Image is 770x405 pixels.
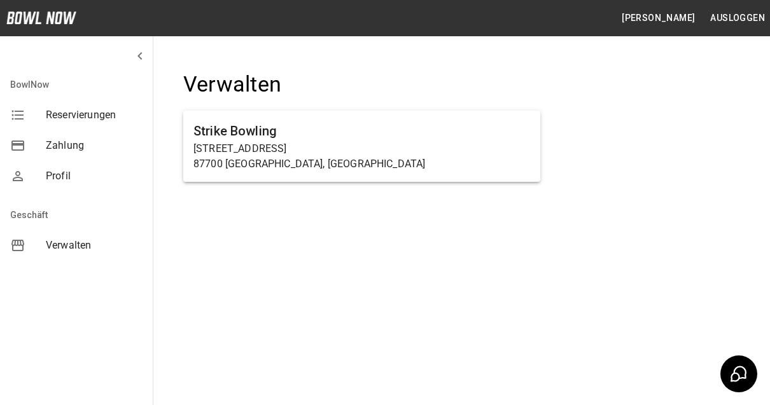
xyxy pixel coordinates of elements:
[193,156,530,172] p: 87700 [GEOGRAPHIC_DATA], [GEOGRAPHIC_DATA]
[193,141,530,156] p: [STREET_ADDRESS]
[46,168,143,184] span: Profil
[46,238,143,253] span: Verwalten
[6,11,76,24] img: logo
[46,138,143,153] span: Zahlung
[193,121,530,141] h6: Strike Bowling
[617,6,700,30] button: [PERSON_NAME]
[46,107,143,123] span: Reservierungen
[183,71,540,98] h4: Verwalten
[705,6,770,30] button: Ausloggen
